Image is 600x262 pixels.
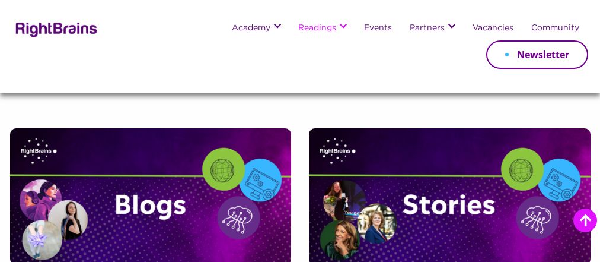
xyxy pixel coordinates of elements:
a: Vacancies [473,24,513,33]
a: Newsletter [486,40,588,69]
img: Rightbrains [12,20,98,37]
a: Community [531,24,579,33]
a: Events [364,24,392,33]
a: Academy [232,24,270,33]
a: Partners [410,24,445,33]
a: Readings [298,24,336,33]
